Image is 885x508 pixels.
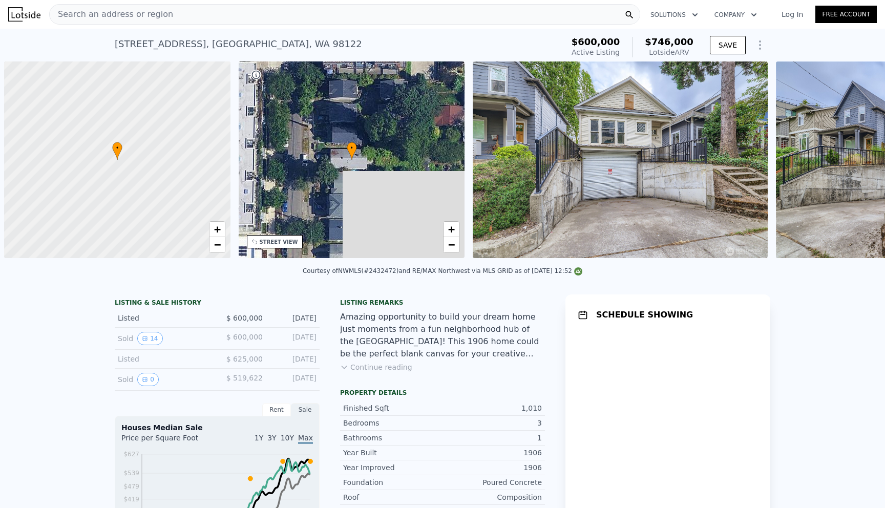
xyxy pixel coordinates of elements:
[340,362,412,372] button: Continue reading
[123,470,139,477] tspan: $539
[214,223,220,236] span: +
[255,434,263,442] span: 1Y
[343,448,442,458] div: Year Built
[262,403,291,416] div: Rent
[448,223,455,236] span: +
[118,313,209,323] div: Listed
[8,7,40,22] img: Lotside
[750,35,770,55] button: Show Options
[645,47,693,57] div: Lotside ARV
[50,8,173,20] span: Search an address or region
[121,422,313,433] div: Houses Median Sale
[574,267,582,276] img: NWMLS Logo
[112,142,122,160] div: •
[118,332,209,345] div: Sold
[281,434,294,442] span: 10Y
[226,333,263,341] span: $ 600,000
[123,483,139,490] tspan: $479
[340,389,545,397] div: Property details
[123,496,139,503] tspan: $419
[271,332,317,345] div: [DATE]
[343,403,442,413] div: Finished Sqft
[271,354,317,364] div: [DATE]
[442,418,542,428] div: 3
[340,311,545,360] div: Amazing opportunity to build your dream home just moments from a fun neighborhood hub of the [GEO...
[444,237,459,252] a: Zoom out
[473,61,768,258] img: Sale: 169702634 Parcel: 97706186
[226,355,263,363] span: $ 625,000
[137,373,159,386] button: View historical data
[572,48,620,56] span: Active Listing
[115,299,320,309] div: LISTING & SALE HISTORY
[209,222,225,237] a: Zoom in
[448,238,455,251] span: −
[706,6,765,24] button: Company
[121,433,217,449] div: Price per Square Foot
[710,36,746,54] button: SAVE
[340,299,545,307] div: Listing remarks
[343,433,442,443] div: Bathrooms
[815,6,877,23] a: Free Account
[115,37,362,51] div: [STREET_ADDRESS] , [GEOGRAPHIC_DATA] , WA 98122
[291,403,320,416] div: Sale
[137,332,162,345] button: View historical data
[442,433,542,443] div: 1
[226,374,263,382] span: $ 519,622
[442,448,542,458] div: 1906
[214,238,220,251] span: −
[347,143,357,153] span: •
[769,9,815,19] a: Log In
[303,267,582,274] div: Courtesy of NWMLS (#2432472) and RE/MAX Northwest via MLS GRID as of [DATE] 12:52
[123,451,139,458] tspan: $627
[343,477,442,488] div: Foundation
[343,492,442,502] div: Roof
[112,143,122,153] span: •
[444,222,459,237] a: Zoom in
[267,434,276,442] span: 3Y
[209,237,225,252] a: Zoom out
[442,403,542,413] div: 1,010
[572,36,620,47] span: $600,000
[442,492,542,502] div: Composition
[442,462,542,473] div: 1906
[118,373,209,386] div: Sold
[596,309,693,321] h1: SCHEDULE SHOWING
[271,373,317,386] div: [DATE]
[343,418,442,428] div: Bedrooms
[642,6,706,24] button: Solutions
[343,462,442,473] div: Year Improved
[226,314,263,322] span: $ 600,000
[298,434,313,444] span: Max
[442,477,542,488] div: Poured Concrete
[347,142,357,160] div: •
[645,36,693,47] span: $746,000
[118,354,209,364] div: Listed
[271,313,317,323] div: [DATE]
[260,238,298,246] div: STREET VIEW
